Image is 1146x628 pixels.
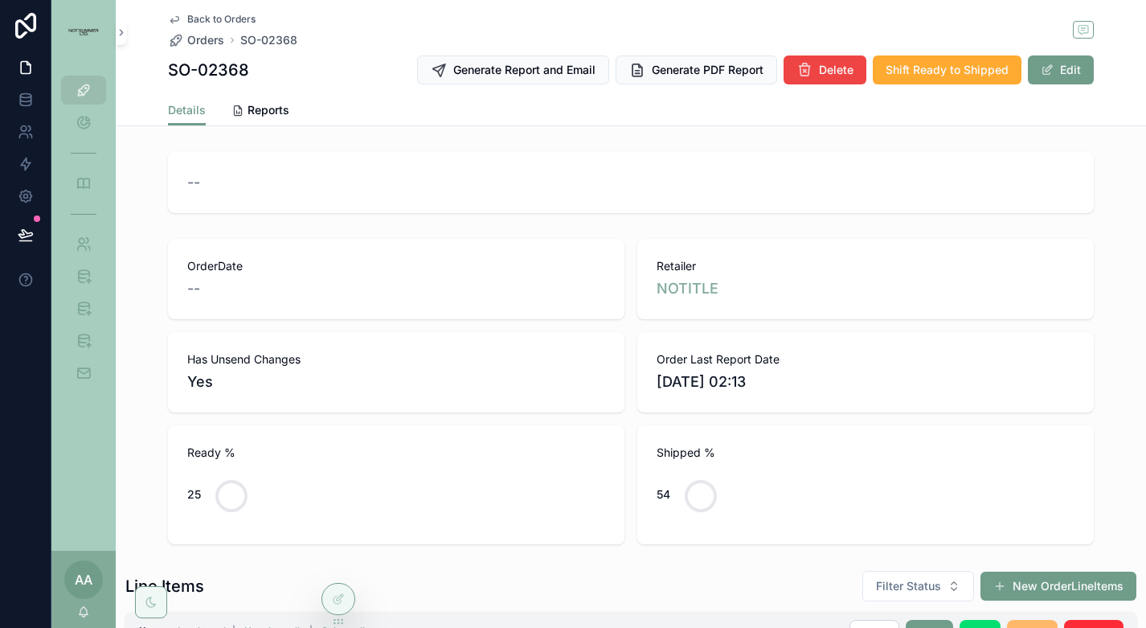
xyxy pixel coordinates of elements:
[657,258,1074,274] span: Retailer
[980,572,1136,601] button: New OrderLineItems
[187,277,200,300] span: --
[657,277,718,300] a: NOTITLE
[876,578,941,594] span: Filter Status
[61,29,106,36] img: App logo
[1028,55,1094,84] button: Edit
[819,62,853,78] span: Delete
[453,62,596,78] span: Generate Report and Email
[168,59,249,81] h1: SO-02368
[187,171,200,194] span: --
[873,55,1021,84] button: Shift Ready to Shipped
[187,371,605,393] span: Yes
[657,445,1074,461] span: Shipped %
[168,32,224,48] a: Orders
[168,102,206,118] span: Details
[187,351,605,367] span: Has Unsend Changes
[51,64,116,408] div: scrollable content
[657,351,1074,367] span: Order Last Report Date
[187,13,256,26] span: Back to Orders
[168,96,206,126] a: Details
[125,575,204,597] h1: Line Items
[187,445,605,461] span: Ready %
[657,371,1074,393] span: [DATE] 02:13
[75,570,92,589] span: AA
[657,478,670,511] div: 54
[187,258,605,274] span: OrderDate
[168,13,256,26] a: Back to Orders
[417,55,609,84] button: Generate Report and Email
[784,55,866,84] button: Delete
[616,55,777,84] button: Generate PDF Report
[248,102,289,118] span: Reports
[240,32,297,48] a: SO-02368
[652,62,763,78] span: Generate PDF Report
[231,96,289,128] a: Reports
[187,478,201,511] div: 25
[886,62,1009,78] span: Shift Ready to Shipped
[862,571,974,601] button: Select Button
[187,32,224,48] span: Orders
